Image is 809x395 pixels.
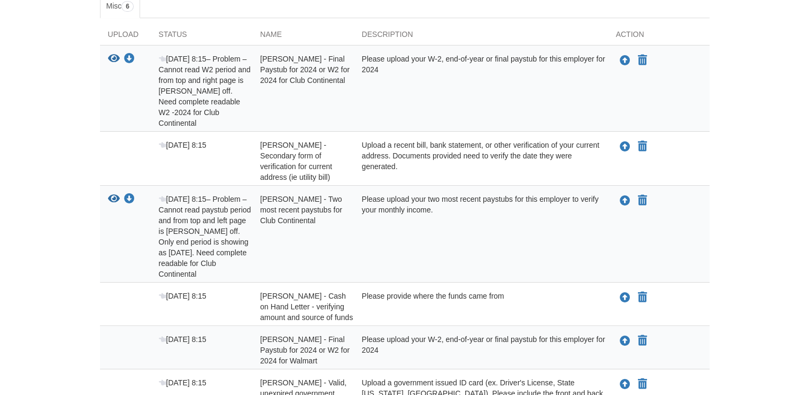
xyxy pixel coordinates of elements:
div: Please upload your W-2, end-of-year or final paystub for this employer for 2024 [354,54,608,128]
span: [PERSON_NAME] - Final Paystub for 2024 or W2 for 2024 for Walmart [260,335,350,365]
button: View Ana Santiago - Final Paystub for 2024 or W2 for 2024 for Club Continental [108,54,120,65]
button: Declare Ana Santiago - Two most recent paystubs for Club Continental not applicable [637,194,648,207]
button: Upload Ana Santiago - Final Paystub for 2024 or W2 for 2024 for Club Continental [619,54,631,67]
div: – Problem – Cannot read paystub period and from top and left page is [PERSON_NAME] off. Only end ... [151,194,252,279]
button: Upload Victor Redes - Valid, unexpired government issued ID [619,377,631,391]
button: Declare Victor Redes - Final Paystub for 2024 or W2 for 2024 for Walmart not applicable [637,335,648,347]
button: Declare Ana Santiago - Secondary form of verification for current address (ie utility bill) not a... [637,140,648,153]
div: Action [608,29,710,45]
button: Upload Victor Redes - Cash on Hand Letter - verifying amount and source of funds [619,291,631,305]
button: Declare Ana Santiago - Final Paystub for 2024 or W2 for 2024 for Club Continental not applicable [637,54,648,67]
a: Download Ana Santiago - Final Paystub for 2024 or W2 for 2024 for Club Continental [124,55,135,64]
button: Upload Ana Santiago - Secondary form of verification for current address (ie utility bill) [619,140,631,154]
span: [DATE] 8:15 [159,141,206,149]
button: Upload Victor Redes - Final Paystub for 2024 or W2 for 2024 for Walmart [619,334,631,348]
span: [PERSON_NAME] - Cash on Hand Letter - verifying amount and source of funds [260,292,353,322]
span: 6 [121,1,134,12]
a: Download Ana Santiago - Two most recent paystubs for Club Continental [124,195,135,204]
span: [PERSON_NAME] - Final Paystub for 2024 or W2 for 2024 for Club Continental [260,55,350,85]
div: Description [354,29,608,45]
button: Declare Victor Redes - Valid, unexpired government issued ID not applicable [637,378,648,391]
span: [PERSON_NAME] - Secondary form of verification for current address (ie utility bill) [260,141,333,181]
span: [DATE] 8:15 [159,378,206,387]
div: Name [252,29,354,45]
button: Declare Victor Redes - Cash on Hand Letter - verifying amount and source of funds not applicable [637,291,648,304]
span: [PERSON_NAME] - Two most recent paystubs for Club Continental [260,195,342,225]
button: Upload Ana Santiago - Two most recent paystubs for Club Continental [619,194,631,208]
div: Status [151,29,252,45]
div: Please upload your two most recent paystubs for this employer to verify your monthly income. [354,194,608,279]
div: – Problem – Cannot read W2 period and from top and right page is [PERSON_NAME] off. Need complete... [151,54,252,128]
span: [DATE] 8:15 [159,292,206,300]
span: [DATE] 8:15 [159,195,206,203]
div: Please upload your W-2, end-of-year or final paystub for this employer for 2024 [354,334,608,366]
div: Please provide where the funds came from [354,291,608,323]
div: Upload [100,29,151,45]
div: Upload a recent bill, bank statement, or other verification of your current address. Documents pr... [354,140,608,183]
span: [DATE] 8:15 [159,335,206,344]
span: [DATE] 8:15 [159,55,206,63]
button: View Ana Santiago - Two most recent paystubs for Club Continental [108,194,120,205]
